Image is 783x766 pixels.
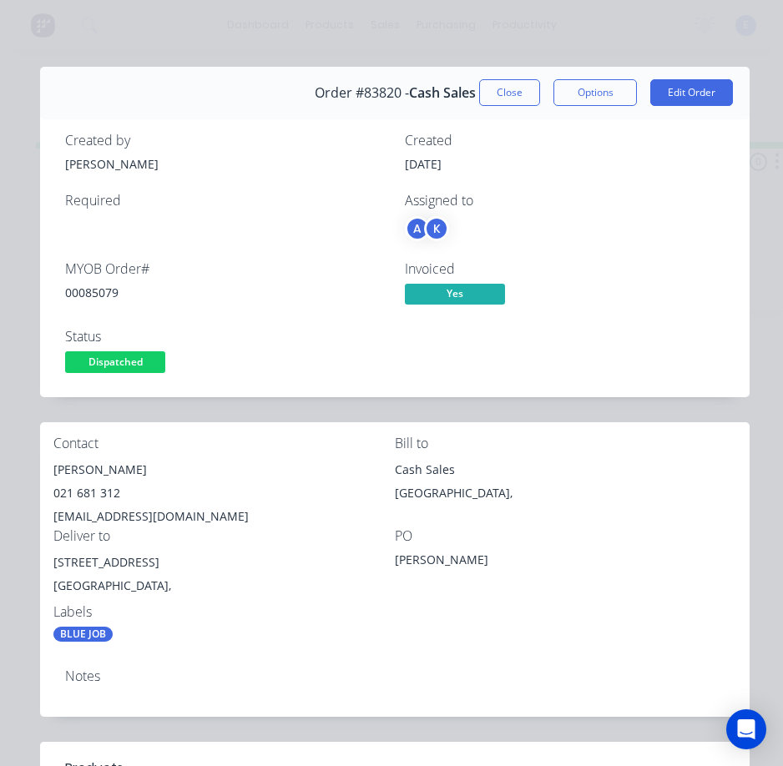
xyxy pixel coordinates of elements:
[395,458,736,481] div: Cash Sales
[53,458,395,481] div: [PERSON_NAME]
[405,284,505,305] span: Yes
[479,79,540,106] button: Close
[395,436,736,451] div: Bill to
[65,351,165,376] button: Dispatched
[553,79,637,106] button: Options
[395,551,604,574] div: [PERSON_NAME]
[395,481,736,505] div: [GEOGRAPHIC_DATA],
[53,604,395,620] div: Labels
[53,481,395,505] div: 021 681 312
[65,284,385,301] div: 00085079
[65,193,385,209] div: Required
[53,436,395,451] div: Contact
[395,528,736,544] div: PO
[53,551,395,574] div: [STREET_ADDRESS]
[65,329,385,345] div: Status
[65,133,385,149] div: Created by
[53,574,395,597] div: [GEOGRAPHIC_DATA],
[650,79,733,106] button: Edit Order
[53,551,395,604] div: [STREET_ADDRESS][GEOGRAPHIC_DATA],
[65,155,385,173] div: [PERSON_NAME]
[53,528,395,544] div: Deliver to
[405,156,442,172] span: [DATE]
[53,458,395,528] div: [PERSON_NAME]021 681 312[EMAIL_ADDRESS][DOMAIN_NAME]
[405,133,725,149] div: Created
[409,85,476,101] span: Cash Sales
[405,193,725,209] div: Assigned to
[65,261,385,277] div: MYOB Order #
[53,627,113,642] div: BLUE JOB
[726,709,766,749] div: Open Intercom Messenger
[65,351,165,372] span: Dispatched
[53,505,395,528] div: [EMAIL_ADDRESS][DOMAIN_NAME]
[405,261,725,277] div: Invoiced
[424,216,449,241] div: K
[395,458,736,512] div: Cash Sales[GEOGRAPHIC_DATA],
[405,216,449,241] button: AK
[65,668,725,684] div: Notes
[405,216,430,241] div: A
[315,85,409,101] span: Order #83820 -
